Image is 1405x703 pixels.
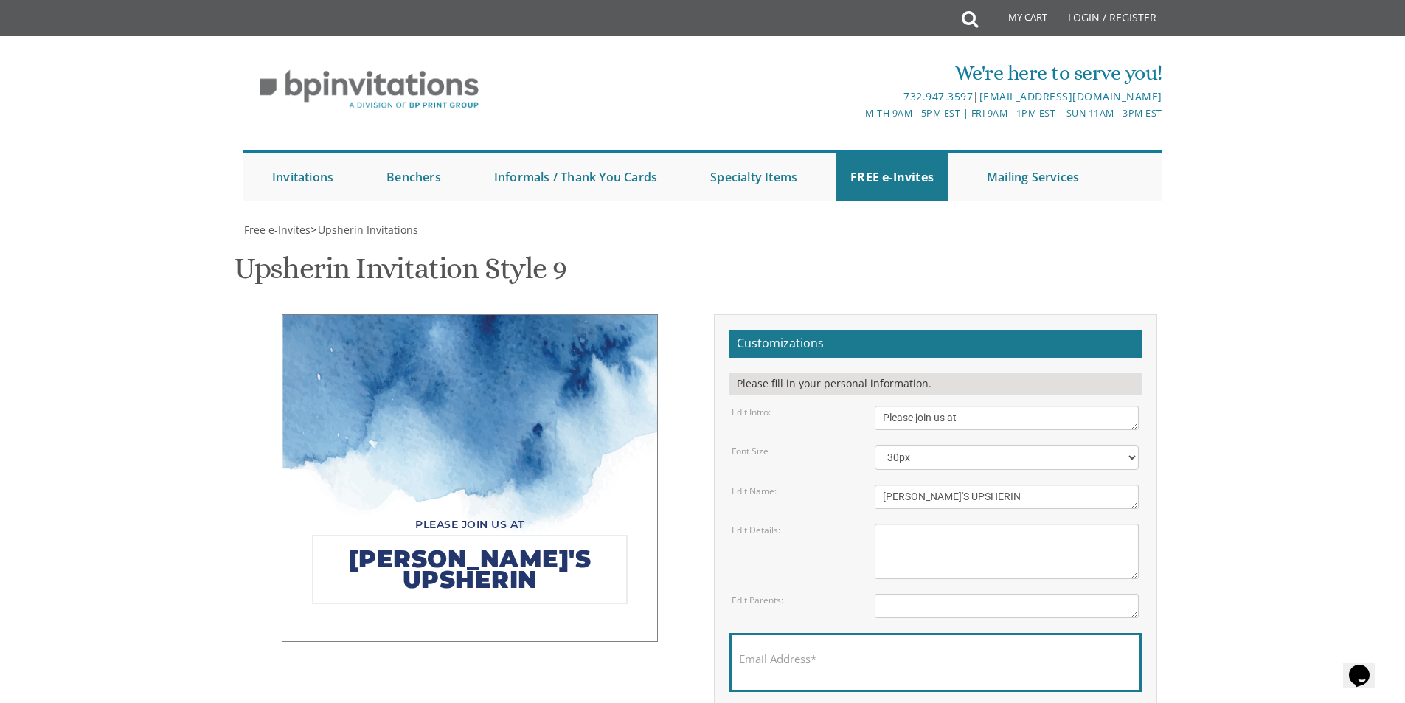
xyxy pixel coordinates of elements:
[729,330,1142,358] h2: Customizations
[550,88,1162,105] div: |
[903,89,973,103] a: 732.947.3597
[976,1,1058,38] a: My Cart
[372,153,456,201] a: Benchers
[312,514,628,535] div: Please join us at
[875,524,1139,579] textarea: [DATE] 11:00 Am • Circa [STREET_ADDRESS] • [GEOGRAPHIC_DATA], [GEOGRAPHIC_DATA]
[318,223,418,237] span: Upsherin Invitations
[479,153,672,201] a: Informals / Thank You Cards
[312,535,628,604] div: [PERSON_NAME]'S UPSHERIN
[875,406,1139,430] textarea: Please join us at
[316,223,418,237] a: Upsherin Invitations
[550,105,1162,121] div: M-Th 9am - 5pm EST | Fri 9am - 1pm EST | Sun 11am - 3pm EST
[836,153,948,201] a: FREE e-Invites
[311,223,418,237] span: >
[729,373,1142,395] div: Please fill in your personal information.
[732,594,783,606] label: Edit Parents:
[875,485,1139,509] textarea: [PERSON_NAME]’s Upsherin
[732,406,771,418] label: Edit Intro:
[979,89,1162,103] a: [EMAIL_ADDRESS][DOMAIN_NAME]
[243,223,311,237] a: Free e-Invites
[972,153,1094,201] a: Mailing Services
[550,58,1162,88] div: We're here to serve you!
[732,524,780,536] label: Edit Details:
[244,223,311,237] span: Free e-Invites
[739,651,816,667] label: Email Address*
[732,485,777,497] label: Edit Name:
[1343,644,1390,688] iframe: chat widget
[257,153,348,201] a: Invitations
[875,594,1139,618] textarea: [PERSON_NAME] & [PERSON_NAME]
[243,59,496,120] img: BP Invitation Loft
[695,153,812,201] a: Specialty Items
[235,252,566,296] h1: Upsherin Invitation Style 9
[732,445,769,457] label: Font Size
